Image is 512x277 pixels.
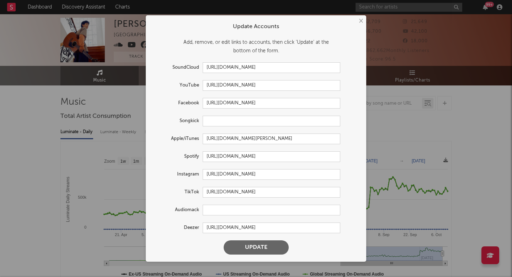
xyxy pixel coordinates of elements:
label: Facebook [153,99,203,108]
label: Audiomack [153,206,203,214]
label: SoundCloud [153,63,203,72]
label: Spotify [153,152,203,161]
button: Update [224,240,289,255]
label: TikTok [153,188,203,197]
label: Deezer [153,224,203,232]
label: YouTube [153,81,203,90]
label: Songkick [153,117,203,125]
div: Add, remove, or edit links to accounts, then click 'Update' at the bottom of the form. [153,38,359,55]
label: Instagram [153,170,203,179]
div: Update Accounts [153,22,359,31]
label: Apple/iTunes [153,135,203,143]
button: × [357,17,364,25]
